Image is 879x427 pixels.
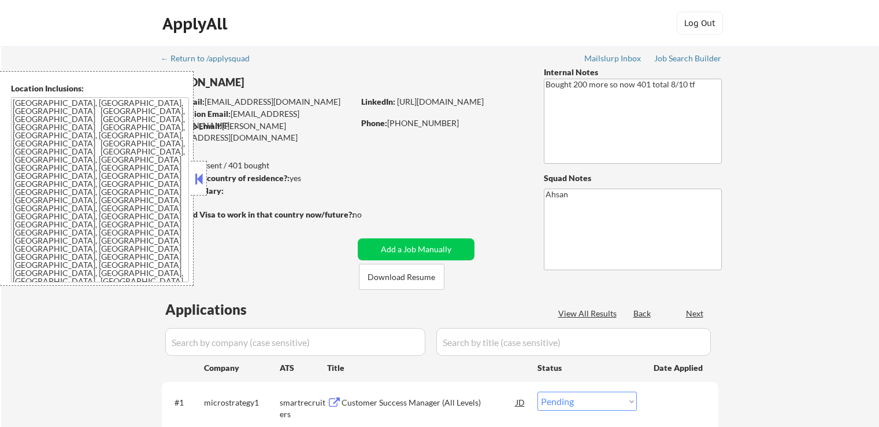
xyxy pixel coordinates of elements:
div: Back [633,308,652,319]
div: Next [686,308,704,319]
div: View All Results [558,308,620,319]
div: Job Search Builder [654,54,722,62]
div: [PERSON_NAME][EMAIL_ADDRESS][DOMAIN_NAME] [162,120,354,143]
div: [EMAIL_ADDRESS][DOMAIN_NAME] [162,96,354,108]
a: ← Return to /applysquad [161,54,261,65]
button: Log Out [677,12,723,35]
div: [PERSON_NAME] [162,75,399,90]
strong: Will need Visa to work in that country now/future?: [162,209,354,219]
div: no [353,209,385,220]
input: Search by company (case sensitive) [165,328,425,356]
div: Status [537,357,637,378]
div: [EMAIL_ADDRESS][DOMAIN_NAME] [162,108,354,131]
button: Add a Job Manually [358,238,474,260]
input: Search by title (case sensitive) [436,328,711,356]
div: Date Applied [654,362,704,374]
div: microstrategy1 [204,397,280,408]
strong: LinkedIn: [361,97,395,106]
div: Squad Notes [544,172,722,184]
div: Mailslurp Inbox [584,54,642,62]
a: Mailslurp Inbox [584,54,642,65]
div: Internal Notes [544,67,722,78]
strong: Can work in country of residence?: [161,173,290,183]
strong: Phone: [361,118,387,128]
button: Download Resume [359,264,444,290]
div: Customer Success Manager (All Levels) [342,397,516,408]
div: yes [161,172,350,184]
a: [URL][DOMAIN_NAME] [397,97,484,106]
div: ← Return to /applysquad [161,54,261,62]
div: #1 [175,397,195,408]
div: Title [327,362,526,374]
div: ApplyAll [162,14,231,34]
div: JD [515,392,526,413]
a: Job Search Builder [654,54,722,65]
div: ATS [280,362,327,374]
div: smartrecruiters [280,397,327,419]
div: Company [204,362,280,374]
div: [PHONE_NUMBER] [361,117,525,129]
div: 275 sent / 401 bought [161,160,354,171]
div: Applications [165,303,280,316]
div: Location Inclusions: [11,83,189,94]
